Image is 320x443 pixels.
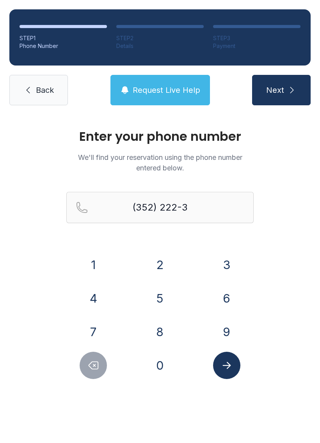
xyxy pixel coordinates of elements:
button: 0 [146,352,174,379]
button: 6 [213,285,240,312]
button: 8 [146,318,174,346]
button: 9 [213,318,240,346]
div: Phone Number [20,42,107,50]
div: Details [116,42,204,50]
button: Submit lookup form [213,352,240,379]
div: STEP 1 [20,34,107,42]
span: Back [36,85,54,96]
button: Delete number [80,352,107,379]
span: Request Live Help [133,85,200,96]
div: STEP 2 [116,34,204,42]
button: 7 [80,318,107,346]
span: Next [266,85,284,96]
p: We'll find your reservation using the phone number entered below. [66,152,254,173]
div: STEP 3 [213,34,300,42]
button: 4 [80,285,107,312]
div: Payment [213,42,300,50]
button: 3 [213,251,240,278]
button: 2 [146,251,174,278]
input: Reservation phone number [66,192,254,223]
button: 1 [80,251,107,278]
h1: Enter your phone number [66,130,254,143]
button: 5 [146,285,174,312]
